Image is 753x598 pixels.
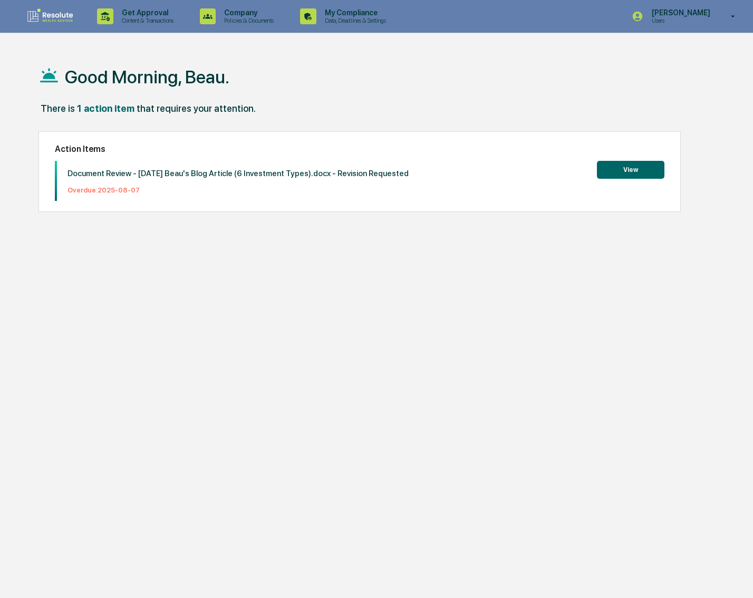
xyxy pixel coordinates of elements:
[316,8,391,17] p: My Compliance
[597,164,664,174] a: View
[597,161,664,179] button: View
[77,103,134,114] div: 1 action item
[216,17,279,24] p: Policies & Documents
[113,8,179,17] p: Get Approval
[137,103,256,114] div: that requires your attention.
[216,8,279,17] p: Company
[316,17,391,24] p: Data, Deadlines & Settings
[25,8,76,25] img: logo
[643,17,716,24] p: Users
[113,17,179,24] p: Content & Transactions
[67,169,409,178] p: Document Review - [DATE] Beau's Blog Article (6 Investment Types).docx - Revision Requested
[55,144,665,154] h2: Action Items
[65,66,229,88] h1: Good Morning, Beau.
[41,103,75,114] div: There is
[643,8,716,17] p: [PERSON_NAME]
[67,186,409,194] p: Overdue: 2025-08-07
